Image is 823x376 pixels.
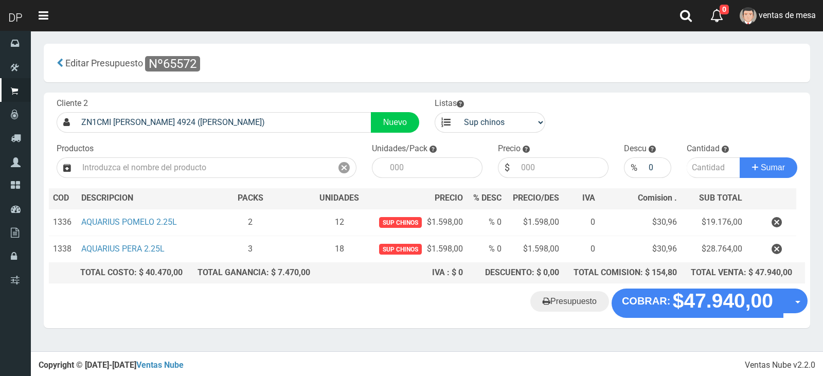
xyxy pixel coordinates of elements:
[567,267,677,279] div: TOTAL COMISION: $ 154,80
[622,295,670,307] strong: COBRAR:
[435,192,463,204] span: PRECIO
[681,209,747,236] td: $19.176,00
[96,193,133,203] span: CRIPCION
[513,193,559,203] span: PRECIO/DES
[191,267,310,279] div: TOTAL GANANCIA: $ 7.470,00
[145,56,200,71] span: Nº65572
[314,188,365,209] th: UNIDADES
[379,217,422,228] span: Sup chinos
[81,244,165,254] a: AQUARIUS PERA 2.25L
[740,157,797,178] button: Sumar
[76,112,371,133] input: Consumidor Final
[530,291,609,312] a: Presupuesto
[49,188,77,209] th: COD
[187,209,314,236] td: 2
[136,360,184,370] a: Ventas Nube
[582,193,595,203] span: IVA
[467,209,506,236] td: % 0
[57,98,88,110] label: Cliente 2
[314,209,365,236] td: 12
[699,192,742,204] span: SUB TOTAL
[681,236,747,262] td: $28.764,00
[385,157,482,178] input: 000
[49,209,77,236] td: 1336
[673,290,773,312] strong: $47.940,00
[685,267,793,279] div: TOTAL VENTA: $ 47.940,00
[720,5,729,14] span: 0
[77,157,332,178] input: Introduzca el nombre del producto
[473,193,502,203] span: % DESC
[187,188,314,209] th: PACKS
[624,143,647,155] label: Descu
[77,188,187,209] th: DES
[761,163,785,172] span: Sumar
[612,289,783,317] button: COBRAR: $47.940,00
[372,143,427,155] label: Unidades/Pack
[318,267,463,279] div: IVA : $ 0
[467,236,506,262] td: % 0
[687,143,720,155] label: Cantidad
[81,217,177,227] a: AQUARIUS POMELO 2.25L
[57,143,94,155] label: Productos
[65,58,143,68] span: Editar Presupuesto
[498,157,516,178] div: $
[516,157,609,178] input: 000
[39,360,184,370] strong: Copyright © [DATE]-[DATE]
[740,7,757,24] img: User Image
[745,360,815,371] div: Ventas Nube v2.2.0
[638,193,677,203] span: Comision .
[314,236,365,262] td: 18
[599,209,681,236] td: $30,96
[471,267,559,279] div: DESCUENTO: $ 0,00
[599,236,681,262] td: $30,96
[53,267,183,279] div: TOTAL COSTO: $ 40.470,00
[49,236,77,262] td: 1338
[563,209,600,236] td: 0
[624,157,643,178] div: %
[506,236,563,262] td: $1.598,00
[759,10,816,20] span: ventas de mesa
[365,209,468,236] td: $1.598,00
[563,236,600,262] td: 0
[498,143,521,155] label: Precio
[187,236,314,262] td: 3
[435,98,464,110] label: Listas
[371,112,419,133] a: Nuevo
[643,157,672,178] input: 000
[506,209,563,236] td: $1.598,00
[379,244,422,255] span: Sup chinos
[365,236,468,262] td: $1.598,00
[687,157,740,178] input: Cantidad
